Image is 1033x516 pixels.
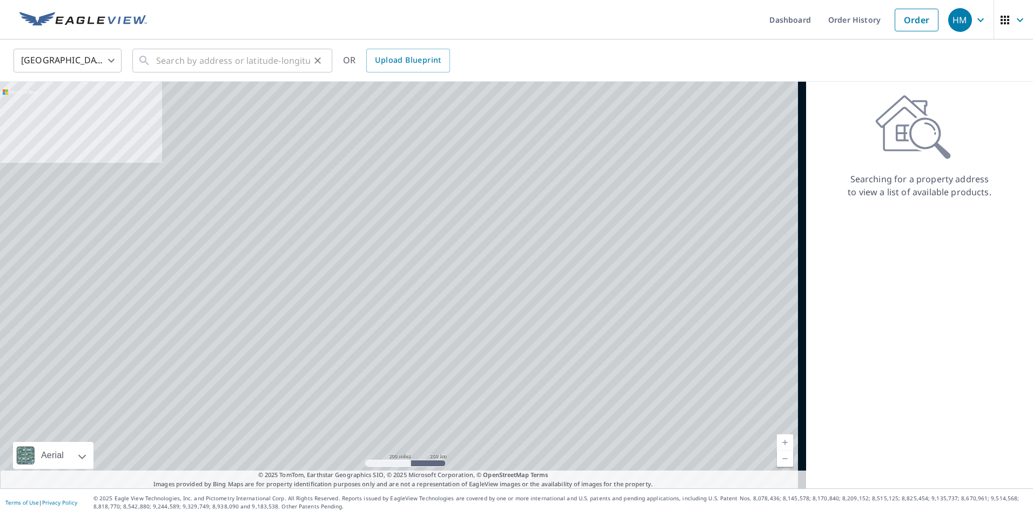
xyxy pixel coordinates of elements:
[310,53,325,68] button: Clear
[13,442,93,469] div: Aerial
[948,8,972,32] div: HM
[258,471,548,480] span: © 2025 TomTom, Earthstar Geographics SIO, © 2025 Microsoft Corporation, ©
[777,451,793,467] a: Current Level 5, Zoom Out
[531,471,548,479] a: Terms
[42,499,77,506] a: Privacy Policy
[483,471,528,479] a: OpenStreetMap
[5,499,39,506] a: Terms of Use
[93,494,1028,511] p: © 2025 Eagle View Technologies, Inc. and Pictometry International Corp. All Rights Reserved. Repo...
[343,49,450,72] div: OR
[38,442,67,469] div: Aerial
[777,434,793,451] a: Current Level 5, Zoom In
[14,45,122,76] div: [GEOGRAPHIC_DATA]
[366,49,450,72] a: Upload Blueprint
[375,54,441,67] span: Upload Blueprint
[156,45,310,76] input: Search by address or latitude-longitude
[5,499,77,506] p: |
[895,9,938,31] a: Order
[19,12,147,28] img: EV Logo
[847,173,992,199] p: Searching for a property address to view a list of available products.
